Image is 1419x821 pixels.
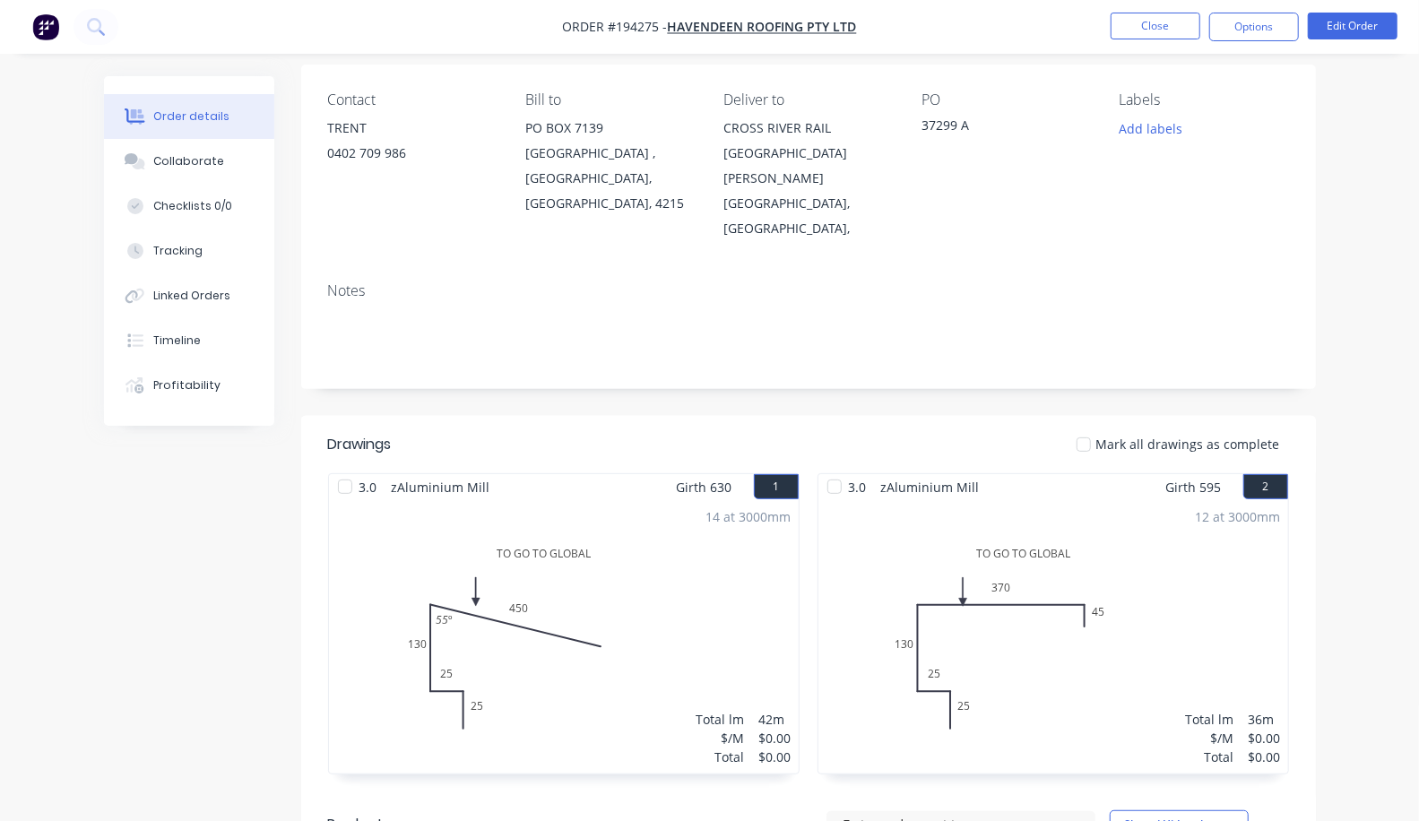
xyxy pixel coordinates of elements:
div: Total lm [697,710,745,729]
span: Girth 630 [677,474,732,500]
div: 36m [1249,710,1281,729]
div: Timeline [153,333,201,349]
button: Add labels [1110,116,1192,140]
div: Total lm [1186,710,1234,729]
button: Profitability [104,363,274,408]
div: Total [697,748,745,766]
button: Linked Orders [104,273,274,318]
div: 0402 709 986 [328,141,498,166]
div: $0.00 [759,748,792,766]
div: Contact [328,91,498,108]
div: CROSS RIVER RAIL [GEOGRAPHIC_DATA] [723,116,893,166]
button: Close [1111,13,1200,39]
div: Profitability [153,377,221,393]
div: 42m [759,710,792,729]
button: Timeline [104,318,274,363]
div: PO [921,91,1091,108]
div: Labels [1120,91,1289,108]
span: zAluminium Mill [874,474,987,500]
div: Deliver to [723,91,893,108]
button: Checklists 0/0 [104,184,274,229]
button: Order details [104,94,274,139]
div: 37299 A [921,116,1091,141]
div: $0.00 [759,729,792,748]
div: $0.00 [1249,729,1281,748]
div: TRENT [328,116,498,141]
span: 3.0 [352,474,385,500]
div: CROSS RIVER RAIL [GEOGRAPHIC_DATA][PERSON_NAME][GEOGRAPHIC_DATA], [GEOGRAPHIC_DATA], [723,116,893,241]
div: TO GO TO GLOBAL252513045055º14 at 3000mmTotal lm$/MTotal42m$0.00$0.00 [329,500,799,773]
div: PO BOX 7139 [525,116,695,141]
div: TRENT0402 709 986 [328,116,498,173]
div: [GEOGRAPHIC_DATA] , [GEOGRAPHIC_DATA], [GEOGRAPHIC_DATA], 4215 [525,141,695,216]
button: 1 [754,474,799,499]
div: Linked Orders [153,288,230,304]
div: Checklists 0/0 [153,198,232,214]
a: Havendeen Roofing Pty Ltd [668,19,857,36]
span: Mark all drawings as complete [1096,435,1280,454]
span: zAluminium Mill [385,474,498,500]
div: PO BOX 7139[GEOGRAPHIC_DATA] , [GEOGRAPHIC_DATA], [GEOGRAPHIC_DATA], 4215 [525,116,695,216]
div: Total [1186,748,1234,766]
div: Collaborate [153,153,224,169]
div: [PERSON_NAME][GEOGRAPHIC_DATA], [GEOGRAPHIC_DATA], [723,166,893,241]
div: 12 at 3000mm [1196,507,1281,526]
div: Tracking [153,243,203,259]
span: Girth 595 [1166,474,1222,500]
div: $0.00 [1249,748,1281,766]
div: $/M [1186,729,1234,748]
span: 3.0 [842,474,874,500]
button: Options [1209,13,1299,41]
div: Notes [328,282,1289,299]
div: $/M [697,729,745,748]
img: Factory [32,13,59,40]
button: Edit Order [1308,13,1397,39]
div: Order details [153,108,229,125]
button: 2 [1243,474,1288,499]
button: Collaborate [104,139,274,184]
button: Tracking [104,229,274,273]
span: Order #194275 - [563,19,668,36]
div: Drawings [328,434,392,455]
div: TO GO TO GLOBAL25251303704512 at 3000mmTotal lm$/MTotal36m$0.00$0.00 [818,500,1288,773]
div: Bill to [525,91,695,108]
div: 14 at 3000mm [706,507,792,526]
